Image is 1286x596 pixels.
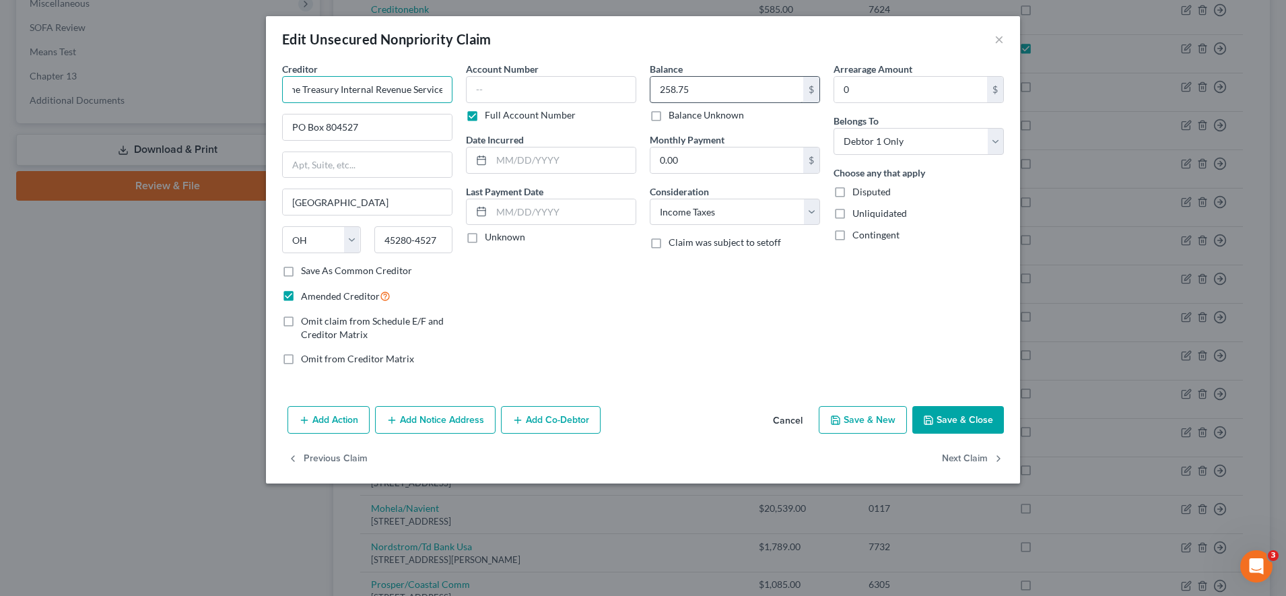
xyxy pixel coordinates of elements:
[852,186,891,197] span: Disputed
[1240,550,1273,583] iframe: Intercom live chat
[301,264,412,277] label: Save As Common Creditor
[301,353,414,364] span: Omit from Creditor Matrix
[282,30,492,48] div: Edit Unsecured Nonpriority Claim
[994,31,1004,47] button: ×
[803,77,819,102] div: $
[287,444,368,473] button: Previous Claim
[282,63,318,75] span: Creditor
[987,77,1003,102] div: $
[283,152,452,178] input: Apt, Suite, etc...
[282,76,452,103] input: Search creditor by name...
[834,62,912,76] label: Arrearage Amount
[650,77,803,102] input: 0.00
[669,236,781,248] span: Claim was subject to setoff
[912,406,1004,434] button: Save & Close
[374,226,453,253] input: Enter zip...
[501,406,601,434] button: Add Co-Debtor
[942,444,1004,473] button: Next Claim
[466,133,524,147] label: Date Incurred
[301,290,380,302] span: Amended Creditor
[466,185,543,199] label: Last Payment Date
[834,77,987,102] input: 0.00
[803,147,819,173] div: $
[650,62,683,76] label: Balance
[492,199,636,225] input: MM/DD/YYYY
[834,115,879,127] span: Belongs To
[834,166,925,180] label: Choose any that apply
[283,114,452,140] input: Enter address...
[852,229,900,240] span: Contingent
[466,76,636,103] input: --
[485,230,525,244] label: Unknown
[852,207,907,219] span: Unliquidated
[492,147,636,173] input: MM/DD/YYYY
[283,189,452,215] input: Enter city...
[1268,550,1279,561] span: 3
[650,185,709,199] label: Consideration
[650,147,803,173] input: 0.00
[485,108,576,122] label: Full Account Number
[301,315,444,340] span: Omit claim from Schedule E/F and Creditor Matrix
[466,62,539,76] label: Account Number
[669,108,744,122] label: Balance Unknown
[762,407,813,434] button: Cancel
[375,406,496,434] button: Add Notice Address
[287,406,370,434] button: Add Action
[819,406,907,434] button: Save & New
[650,133,724,147] label: Monthly Payment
